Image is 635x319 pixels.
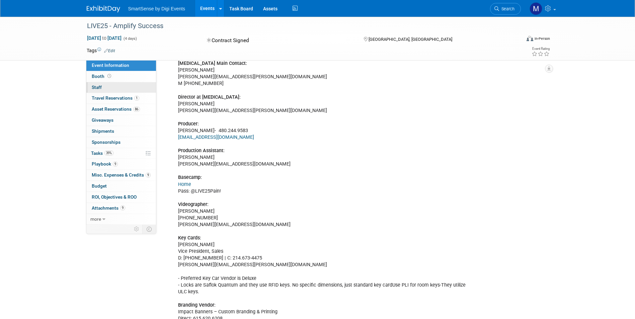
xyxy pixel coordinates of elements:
span: [GEOGRAPHIC_DATA], [GEOGRAPHIC_DATA] [369,37,452,42]
a: Event Information [86,60,156,71]
a: ROI, Objectives & ROO [86,192,156,203]
span: Asset Reservations [92,106,140,112]
div: In-Person [534,36,550,41]
div: Event Rating [532,47,550,50]
a: Edit [104,48,115,53]
a: Sponsorships [86,137,156,148]
a: Asset Reservations86 [86,104,156,115]
span: Attachments [92,205,125,211]
span: Shipments [92,128,114,134]
td: Tags [87,47,115,54]
img: Format-Inperson.png [527,36,533,41]
a: Attachments9 [86,203,156,214]
a: Giveaways [86,115,156,126]
a: Budget [86,181,156,192]
a: Tasks39% [86,148,156,159]
td: Toggle Event Tabs [142,225,156,233]
span: more [90,216,101,222]
span: Budget [92,183,107,189]
span: Search [499,6,514,11]
b: Key Cards: [178,235,201,241]
img: ExhibitDay [87,6,120,12]
a: Misc. Expenses & Credits9 [86,170,156,181]
a: Staff [86,82,156,93]
span: Giveaways [92,117,113,123]
b: Branding Vendor: [178,302,216,308]
span: ROI, Objectives & ROO [92,194,137,200]
span: 9 [113,162,118,167]
b: Director at [MEDICAL_DATA]: [178,94,241,100]
span: Booth not reserved yet [106,74,112,79]
span: 9 [146,173,151,178]
span: Event Information [92,63,129,68]
b: Producer: [178,121,199,127]
span: Tasks [91,150,113,156]
div: Contract Signed [205,35,353,46]
a: more [86,214,156,225]
span: Sponsorships [92,139,121,145]
div: LIVE25 - Amplify Success [85,20,511,32]
a: Search [490,3,521,15]
a: Home [178,182,191,187]
img: McKinzie Kistler [530,2,542,15]
span: to [101,35,107,41]
b: Production Assistant: [178,148,225,153]
span: Misc. Expenses & Credits [92,172,151,178]
span: 86 [133,107,140,112]
b: Videographer: [178,202,209,207]
a: [EMAIL_ADDRESS][DOMAIN_NAME] [178,134,254,140]
b: [MEDICAL_DATA] Main Contact: [178,61,247,66]
b: Basecamp: [178,175,202,180]
span: Booth [92,74,112,79]
span: SmartSense by Digi Events [128,6,185,11]
span: Travel Reservations [92,95,139,101]
span: 39% [104,150,113,155]
td: Personalize Event Tab Strip [131,225,143,233]
a: Playbook9 [86,159,156,170]
a: Shipments [86,126,156,137]
span: Staff [92,85,102,90]
div: Event Format [481,35,550,45]
span: 1 [134,96,139,101]
span: 9 [120,205,125,210]
a: Travel Reservations1 [86,93,156,104]
a: Booth [86,71,156,82]
span: [DATE] [DATE] [87,35,122,41]
span: (4 days) [123,36,137,41]
span: Playbook [92,161,118,167]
